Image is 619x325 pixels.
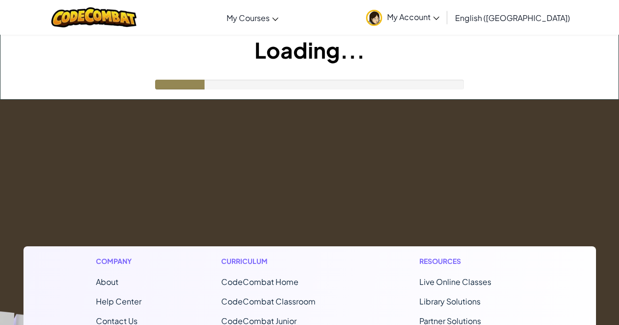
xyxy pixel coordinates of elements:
img: CodeCombat logo [51,7,137,27]
a: My Account [361,2,444,33]
a: English ([GEOGRAPHIC_DATA]) [450,4,575,31]
span: My Account [387,12,439,22]
span: CodeCombat Home [221,277,298,287]
h1: Curriculum [221,256,340,266]
h1: Resources [419,256,524,266]
a: Help Center [96,296,141,306]
a: Library Solutions [419,296,481,306]
h1: Loading... [0,35,619,65]
a: Live Online Classes [419,277,491,287]
a: About [96,277,118,287]
span: English ([GEOGRAPHIC_DATA]) [455,13,570,23]
a: CodeCombat Classroom [221,296,316,306]
img: avatar [366,10,382,26]
span: My Courses [227,13,270,23]
h1: Company [96,256,141,266]
a: My Courses [222,4,283,31]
